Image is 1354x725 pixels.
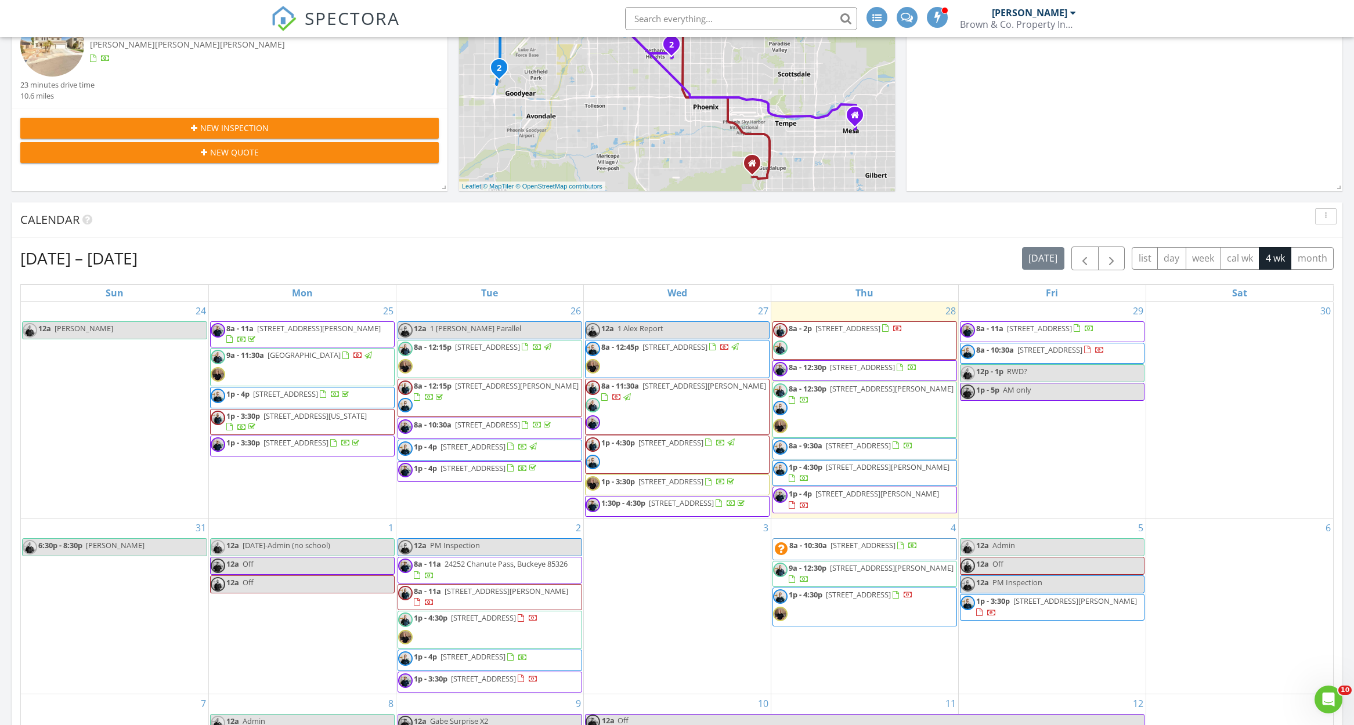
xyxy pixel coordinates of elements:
[773,383,788,398] img: 2.png
[398,323,413,338] img: untitled_design.png
[1186,247,1221,270] button: week
[773,401,788,415] img: untitled_design.png
[1044,285,1060,301] a: Friday
[772,360,957,381] a: 8a - 12:30p [STREET_ADDRESS]
[398,584,582,610] a: 8a - 11a [STREET_ADDRESS][PERSON_NAME]
[414,586,568,607] a: 8a - 11a [STREET_ADDRESS][PERSON_NAME]
[483,183,514,190] a: © MapTiler
[586,498,600,512] img: 4.png
[20,79,95,90] div: 23 minutes drive time
[414,419,452,430] span: 8a - 10:30a
[976,366,1003,376] span: 12p - 1p
[601,380,766,402] a: 8a - 11:30a [STREET_ADDRESS][PERSON_NAME]
[671,44,678,51] div: 3323 W Marshall Ave, Phoenix, AZ 85017
[789,563,826,573] span: 9a - 12:30p
[414,342,452,352] span: 8a - 12:15p
[414,441,539,452] a: 1p - 4p [STREET_ADDRESS]
[86,540,145,550] span: [PERSON_NAME]
[583,519,771,694] td: Go to September 3, 2025
[451,612,516,623] span: [STREET_ADDRESS]
[961,577,975,592] img: untitled_design.png
[455,419,520,430] span: [STREET_ADDRESS]
[1003,385,1031,395] span: AM only
[789,540,827,550] span: 8a - 10:30a
[830,563,954,573] span: [STREET_ADDRESS][PERSON_NAME]
[789,323,902,333] a: 8a - 2p [STREET_ADDRESS]
[961,385,975,399] img: 4.png
[271,16,400,40] a: SPECTORA
[789,383,954,405] a: 8a - 12:30p [STREET_ADDRESS][PERSON_NAME]
[665,285,689,301] a: Wednesday
[773,340,788,355] img: 2.png
[601,498,747,508] a: 1:30p - 4:30p [STREET_ADDRESS]
[398,461,582,482] a: 1p - 4p [STREET_ADDRESS]
[789,589,822,600] span: 1p - 4:30p
[976,323,1003,333] span: 8a - 11a
[772,561,957,587] a: 9a - 12:30p [STREET_ADDRESS][PERSON_NAME]
[1259,247,1291,270] button: 4 wk
[414,559,441,569] span: 8a - 11a
[381,302,396,320] a: Go to August 25, 2025
[585,436,770,474] a: 1p - 4:30p [STREET_ADDRESS]
[226,411,260,421] span: 1p - 3:30p
[414,342,553,352] a: 8a - 12:15p [STREET_ADDRESS]
[573,519,583,537] a: Go to September 2, 2025
[601,323,614,333] span: 12a
[1007,366,1027,376] span: RWD?
[961,366,975,380] img: 2.png
[586,342,600,356] img: untitled_design.png
[625,7,857,30] input: Search everything...
[200,122,269,134] span: New Inspection
[211,577,225,592] img: 6.png
[398,540,413,554] img: untitled_design.png
[976,323,1094,333] a: 8a - 11a [STREET_ADDRESS]
[618,323,663,333] span: 1 Alex Report
[38,540,82,550] span: 6:30p - 8:30p
[210,348,395,386] a: 9a - 11:30a [GEOGRAPHIC_DATA]
[226,437,362,448] a: 1p - 3:30p [STREET_ADDRESS]
[193,302,208,320] a: Go to August 24, 2025
[1131,302,1146,320] a: Go to August 29, 2025
[103,285,126,301] a: Sunday
[943,694,958,713] a: Go to September 11, 2025
[271,6,297,31] img: The Best Home Inspection Software - Spectora
[210,436,395,456] a: 1p - 3:30p [STREET_ADDRESS]
[642,342,707,352] span: [STREET_ADDRESS]
[752,163,759,170] div: 4019 E Western Star Blvd, Phoenix AZ 85044
[583,302,771,519] td: Go to August 27, 2025
[1318,302,1333,320] a: Go to August 30, 2025
[855,115,862,122] div: 126 N Pomeroy, Mesa AZ 85201
[771,302,958,519] td: Go to August 28, 2025
[398,586,413,600] img: 6.png
[601,437,635,448] span: 1p - 4:30p
[831,540,896,550] span: [STREET_ADDRESS]
[253,389,318,399] span: [STREET_ADDRESS]
[771,519,958,694] td: Go to September 4, 2025
[1131,694,1146,713] a: Go to September 12, 2025
[430,540,480,550] span: PM Inspection
[789,540,918,550] a: 8a - 10:30a [STREET_ADDRESS]
[789,323,812,333] span: 8a - 2p
[290,285,315,301] a: Monday
[211,389,225,403] img: untitled_design.png
[445,586,568,596] span: [STREET_ADDRESS][PERSON_NAME]
[55,323,113,333] span: [PERSON_NAME]
[586,415,600,430] img: 4.png
[789,383,826,394] span: 8a - 12:30p
[773,323,788,338] img: 6.png
[20,13,84,77] img: streetview
[210,146,259,158] span: New Quote
[440,441,506,452] span: [STREET_ADDRESS]
[455,380,579,391] span: [STREET_ADDRESS][PERSON_NAME]
[830,362,895,372] span: [STREET_ADDRESS]
[573,694,583,713] a: Go to September 9, 2025
[23,323,37,338] img: 2.png
[756,302,771,320] a: Go to August 27, 2025
[516,183,602,190] a: © OpenStreetMap contributors
[414,559,568,580] a: 8a - 11a 24252 Chanute Pass, Buckeye 85326
[226,559,239,569] span: 12a
[960,19,1076,30] div: Brown & Co. Property Inspections
[414,651,528,662] a: 1p - 4p [STREET_ADDRESS]
[789,563,954,584] a: 9a - 12:30p [STREET_ADDRESS][PERSON_NAME]
[414,380,579,402] a: 8a - 12:15p [STREET_ADDRESS][PERSON_NAME]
